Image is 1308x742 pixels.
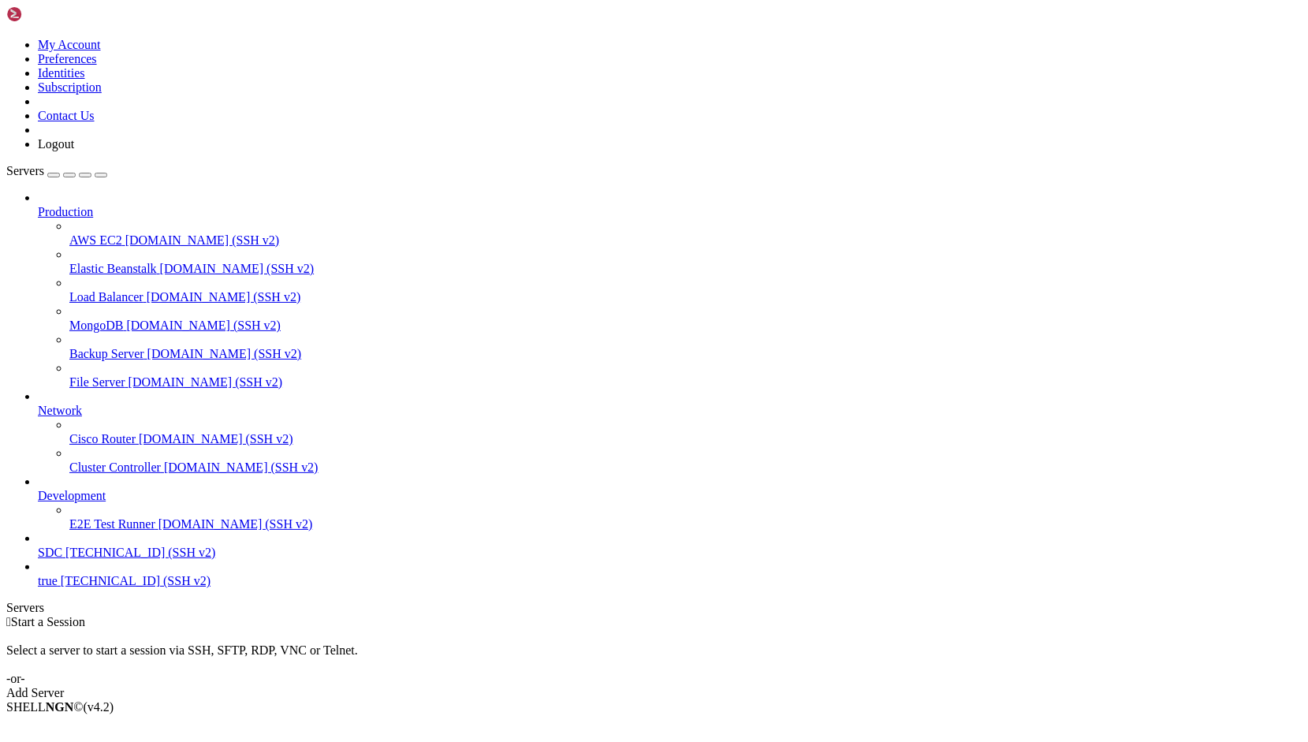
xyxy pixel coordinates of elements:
[38,531,1302,560] li: SDC [TECHNICAL_ID] (SSH v2)
[69,460,161,474] span: Cluster Controller
[38,560,1302,588] li: true [TECHNICAL_ID] (SSH v2)
[38,66,85,80] a: Identities
[164,460,319,474] span: [DOMAIN_NAME] (SSH v2)
[69,432,1302,446] a: Cisco Router [DOMAIN_NAME] (SSH v2)
[38,205,93,218] span: Production
[69,347,1302,361] a: Backup Server [DOMAIN_NAME] (SSH v2)
[69,233,1302,248] a: AWS EC2 [DOMAIN_NAME] (SSH v2)
[38,205,1302,219] a: Production
[69,517,155,531] span: E2E Test Runner
[69,375,125,389] span: File Server
[38,137,74,151] a: Logout
[158,517,313,531] span: [DOMAIN_NAME] (SSH v2)
[69,319,123,332] span: MongoDB
[84,700,114,714] span: 4.2.0
[38,475,1302,531] li: Development
[69,375,1302,390] a: File Server [DOMAIN_NAME] (SSH v2)
[69,262,157,275] span: Elastic Beanstalk
[6,700,114,714] span: SHELL ©
[46,700,74,714] b: NGN
[139,432,293,446] span: [DOMAIN_NAME] (SSH v2)
[38,404,82,417] span: Network
[69,219,1302,248] li: AWS EC2 [DOMAIN_NAME] (SSH v2)
[38,489,106,502] span: Development
[69,319,1302,333] a: MongoDB [DOMAIN_NAME] (SSH v2)
[38,191,1302,390] li: Production
[38,38,101,51] a: My Account
[38,52,97,65] a: Preferences
[69,304,1302,333] li: MongoDB [DOMAIN_NAME] (SSH v2)
[38,546,1302,560] a: SDC [TECHNICAL_ID] (SSH v2)
[129,375,283,389] span: [DOMAIN_NAME] (SSH v2)
[6,601,1302,615] div: Servers
[125,233,280,247] span: [DOMAIN_NAME] (SSH v2)
[38,109,95,122] a: Contact Us
[38,404,1302,418] a: Network
[69,333,1302,361] li: Backup Server [DOMAIN_NAME] (SSH v2)
[38,390,1302,475] li: Network
[38,546,62,559] span: SDC
[6,164,107,177] a: Servers
[69,290,143,304] span: Load Balancer
[6,164,44,177] span: Servers
[69,432,136,446] span: Cisco Router
[69,276,1302,304] li: Load Balancer [DOMAIN_NAME] (SSH v2)
[69,517,1302,531] a: E2E Test Runner [DOMAIN_NAME] (SSH v2)
[38,574,58,587] span: true
[69,248,1302,276] li: Elastic Beanstalk [DOMAIN_NAME] (SSH v2)
[69,361,1302,390] li: File Server [DOMAIN_NAME] (SSH v2)
[69,347,144,360] span: Backup Server
[147,290,301,304] span: [DOMAIN_NAME] (SSH v2)
[69,446,1302,475] li: Cluster Controller [DOMAIN_NAME] (SSH v2)
[38,574,1302,588] a: true [TECHNICAL_ID] (SSH v2)
[69,503,1302,531] li: E2E Test Runner [DOMAIN_NAME] (SSH v2)
[38,489,1302,503] a: Development
[6,6,97,22] img: Shellngn
[69,233,122,247] span: AWS EC2
[65,546,215,559] span: [TECHNICAL_ID] (SSH v2)
[38,80,102,94] a: Subscription
[160,262,315,275] span: [DOMAIN_NAME] (SSH v2)
[6,629,1302,686] div: Select a server to start a session via SSH, SFTP, RDP, VNC or Telnet. -or-
[69,290,1302,304] a: Load Balancer [DOMAIN_NAME] (SSH v2)
[69,418,1302,446] li: Cisco Router [DOMAIN_NAME] (SSH v2)
[147,347,302,360] span: [DOMAIN_NAME] (SSH v2)
[6,615,11,628] span: 
[69,460,1302,475] a: Cluster Controller [DOMAIN_NAME] (SSH v2)
[11,615,85,628] span: Start a Session
[6,686,1302,700] div: Add Server
[61,574,211,587] span: [TECHNICAL_ID] (SSH v2)
[69,262,1302,276] a: Elastic Beanstalk [DOMAIN_NAME] (SSH v2)
[126,319,281,332] span: [DOMAIN_NAME] (SSH v2)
